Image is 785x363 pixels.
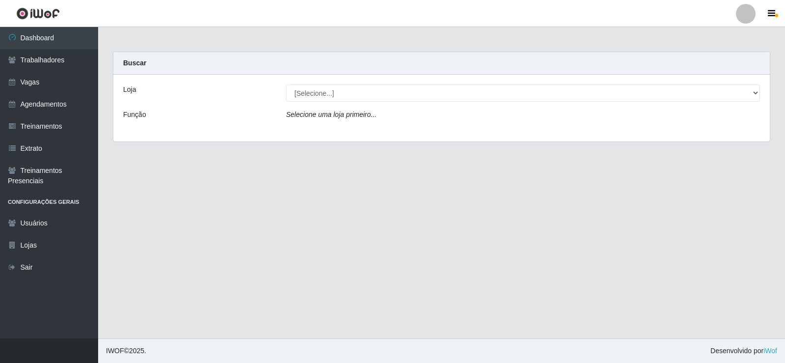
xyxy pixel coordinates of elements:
a: iWof [763,347,777,355]
label: Função [123,110,146,120]
span: © 2025 . [106,346,146,356]
strong: Buscar [123,59,146,67]
span: Desenvolvido por [710,346,777,356]
i: Selecione uma loja primeiro... [286,111,376,118]
img: CoreUI Logo [16,7,60,20]
span: IWOF [106,347,124,355]
label: Loja [123,84,136,95]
